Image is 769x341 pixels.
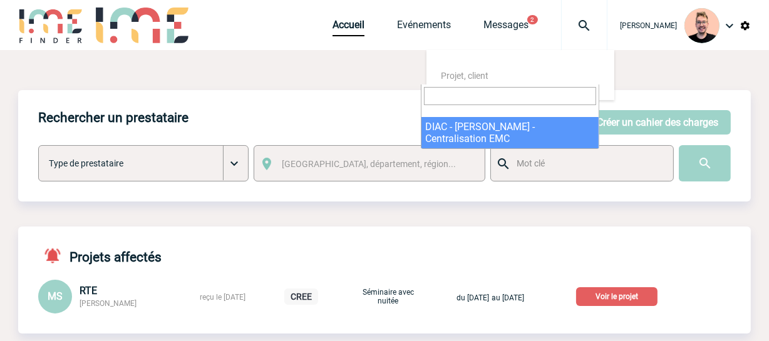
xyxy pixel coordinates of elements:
[441,71,488,81] span: Projet, client
[679,145,731,181] input: Submit
[514,155,662,171] input: Mot clé
[576,287,658,306] p: Voir le projet
[397,19,451,36] a: Evénements
[80,285,97,297] span: RTE
[620,21,677,30] span: [PERSON_NAME]
[38,110,188,125] h4: Rechercher un prestataire
[357,288,420,305] p: Séminaire avec nuitée
[483,19,529,36] a: Messages
[421,117,599,148] li: DIAC - [PERSON_NAME] - Centralisation EMC
[48,290,63,302] span: MS
[43,247,70,265] img: notifications-active-24-px-r.png
[200,293,245,302] span: reçu le [DATE]
[457,293,489,302] span: du [DATE]
[527,15,538,24] button: 2
[80,299,137,308] span: [PERSON_NAME]
[684,8,720,43] img: 129741-1.png
[333,19,364,36] a: Accueil
[284,288,318,305] p: CREE
[282,159,456,169] span: [GEOGRAPHIC_DATA], département, région...
[576,290,663,302] a: Voir le projet
[38,247,162,265] h4: Projets affectés
[492,293,524,302] span: au [DATE]
[18,8,83,43] img: IME-Finder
